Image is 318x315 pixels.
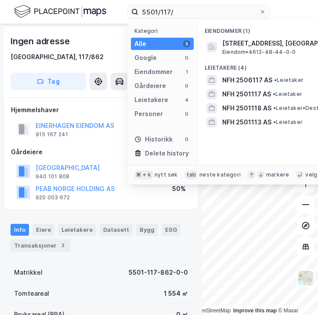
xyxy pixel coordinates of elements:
[273,119,276,125] span: •
[58,241,67,250] div: 3
[273,91,302,98] span: Leietaker
[11,34,71,48] div: Ingen adresse
[11,224,29,235] div: Info
[134,67,173,77] div: Eiendommer
[134,109,163,119] div: Personer
[183,54,190,61] div: 0
[185,170,198,179] div: tab
[134,134,173,145] div: Historikk
[145,148,189,159] div: Delete history
[11,147,191,157] div: Gårdeiere
[129,267,188,278] div: 5501-117-862-0-0
[134,28,194,34] div: Kategori
[33,224,54,235] div: Eiere
[36,173,69,180] div: 940 101 808
[136,224,158,235] div: Bygg
[183,40,190,47] div: 5
[14,267,43,278] div: Matrikkel
[134,95,168,105] div: Leietakere
[274,77,304,84] span: Leietaker
[183,110,190,117] div: 0
[134,81,166,91] div: Gårdeiere
[183,68,190,75] div: 1
[11,105,191,115] div: Hjemmelshaver
[305,171,317,178] div: velg
[183,136,190,143] div: 0
[134,53,157,63] div: Google
[233,308,277,314] a: Improve this map
[222,103,271,113] span: NFH 2501118 AS
[297,270,314,287] img: Z
[58,224,96,235] div: Leietakere
[172,184,186,194] div: 50%
[274,273,318,315] div: Kontrollprogram for chat
[14,288,49,299] div: Tomteareal
[134,39,146,49] div: Alle
[11,239,71,251] div: Transaksjoner
[183,96,190,103] div: 4
[138,5,259,18] input: Søk på adresse, matrikkel, gårdeiere, leietakere eller personer
[11,73,86,90] button: Tag
[162,224,181,235] div: ESG
[199,171,241,178] div: neste kategori
[222,117,271,127] span: NFH 2501113 AS
[14,4,106,19] img: logo.f888ab2527a4732fd821a326f86c7f29.svg
[273,105,276,111] span: •
[274,273,318,315] iframe: Chat Widget
[183,82,190,89] div: 0
[36,131,68,138] div: 915 167 241
[134,170,153,179] div: ⌘ + k
[36,194,70,201] div: 920 003 672
[266,171,289,178] div: markere
[155,171,178,178] div: nytt søk
[273,91,275,97] span: •
[222,89,271,99] span: NFH 2501117 AS
[222,75,272,85] span: NFH 2506117 AS
[188,308,231,314] a: OpenStreetMap
[274,77,277,83] span: •
[164,288,188,299] div: 1 554 ㎡
[222,49,296,56] span: Eiendom • 4612-48-44-0-0
[11,52,104,62] div: [GEOGRAPHIC_DATA], 117/862
[273,119,303,126] span: Leietaker
[100,224,133,235] div: Datasett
